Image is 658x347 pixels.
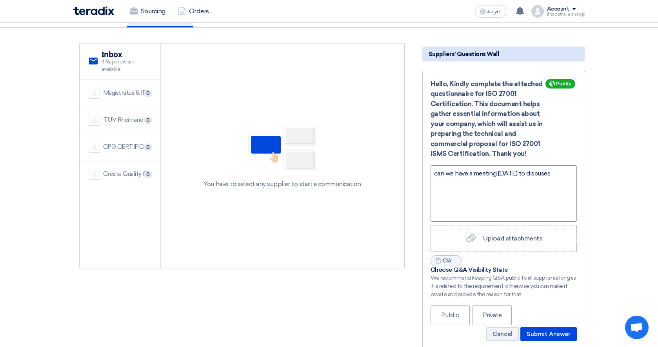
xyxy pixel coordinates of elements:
div: Hello, Kindly complete the attached questionnaire for ISO 27001 Certification. This document help... [431,79,577,159]
button: Cancel [486,327,519,341]
div: TUV Rheinland Arabia LLC CO [103,116,151,125]
div: Ithabathula anoop [547,12,585,16]
div: Magistratus & [PERSON_NAME] [103,89,151,98]
a: Open chat [625,316,649,339]
a: Orders [172,3,215,20]
div: We recommend keeping Q&A public to all supplier as long as it is related to the requirement. othe... [431,274,577,298]
span: 4 Suppliers are available [102,58,151,73]
img: company-name [89,88,100,99]
div: Account [547,6,569,13]
span: 0 [144,143,153,151]
img: company-name [89,142,100,153]
label: Public [431,305,470,325]
span: العربية [487,9,502,14]
span: Suppliers' Questions Wall [429,50,499,58]
span: Public [556,81,571,87]
div: CPG CERTIFICATIONS LLC [103,143,151,152]
h2: Inbox [102,50,151,60]
img: Teradix logo [73,6,114,15]
div: You have to select any supplier to start a communication [204,179,361,189]
span: CIAM_URW__Requirements_and_prerequisites_for_the_Cenomi_IDP_federation_1754913184542.xlsx [443,257,458,265]
div: Choose Q&A Visibility State [431,266,577,274]
div: Creste Quality & Standardization [103,170,151,179]
img: No Partner Selected [243,123,322,173]
span: 0 [144,89,153,97]
img: company-name [89,115,100,126]
img: company-name [89,169,100,180]
label: Private [473,305,512,325]
span: 0 [144,116,153,124]
img: profile_test.png [531,5,544,18]
button: Submit Answer [520,327,577,341]
span: 0 [144,170,153,178]
button: العربية [475,5,506,18]
span: Upload attachments [483,235,542,242]
div: Type your answer here... [431,165,577,222]
a: Sourcing [124,3,172,20]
